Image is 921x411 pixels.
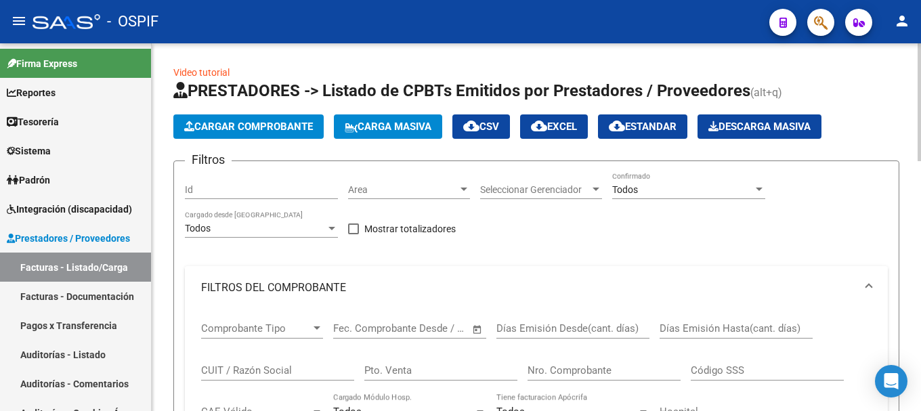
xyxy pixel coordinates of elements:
span: PRESTADORES -> Listado de CPBTs Emitidos por Prestadores / Proveedores [173,81,750,100]
button: Cargar Comprobante [173,114,324,139]
app-download-masive: Descarga masiva de comprobantes (adjuntos) [698,114,821,139]
span: Comprobante Tipo [201,322,311,334]
span: Cargar Comprobante [184,121,313,133]
span: Todos [612,184,638,195]
span: Sistema [7,144,51,158]
mat-icon: cloud_download [463,118,479,134]
button: EXCEL [520,114,588,139]
span: Tesorería [7,114,59,129]
input: End date [389,322,455,334]
input: Start date [333,322,377,334]
span: EXCEL [531,121,577,133]
div: Open Intercom Messenger [875,365,907,397]
span: Mostrar totalizadores [364,221,456,237]
mat-icon: cloud_download [609,118,625,134]
span: Padrón [7,173,50,188]
mat-icon: person [894,13,910,29]
span: Estandar [609,121,677,133]
span: CSV [463,121,499,133]
mat-icon: menu [11,13,27,29]
span: Todos [185,223,211,234]
span: (alt+q) [750,86,782,99]
button: Estandar [598,114,687,139]
button: Open calendar [470,322,486,337]
h3: Filtros [185,150,232,169]
a: Video tutorial [173,67,230,78]
span: Descarga Masiva [708,121,811,133]
span: Seleccionar Gerenciador [480,184,590,196]
span: Firma Express [7,56,77,71]
mat-expansion-panel-header: FILTROS DEL COMPROBANTE [185,266,888,309]
mat-panel-title: FILTROS DEL COMPROBANTE [201,280,855,295]
button: Carga Masiva [334,114,442,139]
span: Carga Masiva [345,121,431,133]
span: - OSPIF [107,7,158,37]
span: Prestadores / Proveedores [7,231,130,246]
button: CSV [452,114,510,139]
span: Area [348,184,458,196]
span: Reportes [7,85,56,100]
mat-icon: cloud_download [531,118,547,134]
span: Integración (discapacidad) [7,202,132,217]
button: Descarga Masiva [698,114,821,139]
